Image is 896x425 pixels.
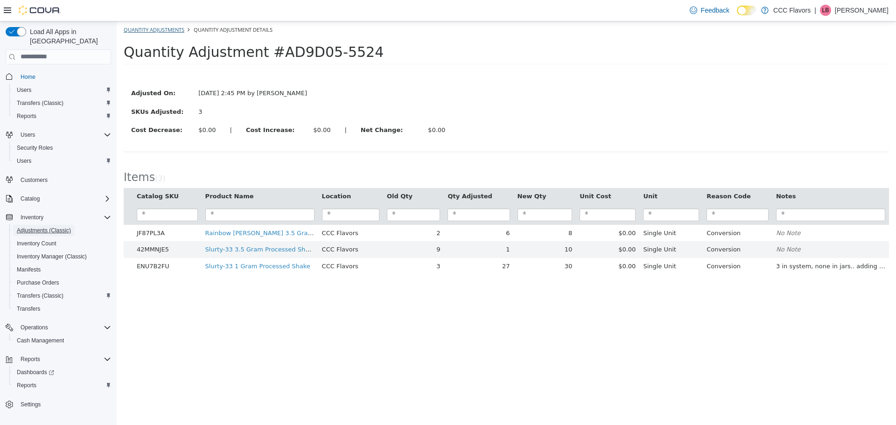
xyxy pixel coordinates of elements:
span: Home [17,71,111,83]
button: Reports [2,353,115,366]
div: $0.00 [82,104,99,113]
span: Transfers (Classic) [17,99,63,107]
label: | [221,104,237,113]
span: Dark Mode [737,15,737,16]
button: Inventory [2,211,115,224]
span: Inventory Count [13,238,111,249]
span: Transfers (Classic) [13,98,111,109]
a: Home [17,71,39,83]
button: Unit Cost [463,170,496,180]
span: CCC Flavors [205,241,242,248]
span: Catalog [17,193,111,204]
span: Reports [17,354,111,365]
span: Manifests [17,266,41,273]
a: Feedback [686,1,733,20]
label: Cost Increase: [122,104,189,113]
span: Dashboards [13,367,111,378]
td: $0.00 [459,220,523,237]
td: Conversion [586,237,656,253]
button: Old Qty [270,170,298,180]
label: Net Change: [237,104,304,113]
a: Adjustments (Classic) [13,225,75,236]
span: Customers [21,176,48,184]
button: Users [9,84,115,97]
span: Transfers [13,303,111,314]
td: 3 in system, none in jars.. adding 30 and adjusting total [656,237,772,253]
span: Inventory [17,212,111,223]
span: LB [822,5,829,16]
span: Cash Management [13,335,111,346]
span: Purchase Orders [17,279,59,286]
button: Notes [659,170,681,180]
span: Reports [17,382,36,389]
a: Inventory Manager (Classic) [13,251,91,262]
td: 42MMNJE5 [16,220,85,237]
a: Cash Management [13,335,68,346]
button: Reports [9,110,115,123]
button: Catalog [2,192,115,205]
p: CCC Flavors [773,5,811,16]
button: Reports [17,354,44,365]
td: 3 [266,237,327,253]
button: Reports [9,379,115,392]
div: 3 [82,86,195,95]
button: Cash Management [9,334,115,347]
a: Quantity Adjustments [7,5,68,12]
span: Users [13,155,111,167]
button: Catalog SKU [20,170,64,180]
button: Users [2,128,115,141]
button: Home [2,70,115,84]
span: Transfers [17,305,40,313]
button: Adjustments (Classic) [9,224,115,237]
span: Catalog [21,195,40,202]
a: Slurty-33 3.5 Gram Processed Shake [89,224,200,231]
button: Purchase Orders [9,276,115,289]
button: Manifests [9,263,115,276]
label: Adjusted On: [7,67,75,77]
span: Users [17,157,31,165]
button: Transfers (Classic) [9,289,115,302]
button: Operations [17,322,52,333]
span: Quantity Adjustment #AD9D05-5524 [7,22,267,39]
a: Slurty-33 1 Gram Processed Shake [89,241,194,248]
button: Inventory Count [9,237,115,250]
button: Transfers (Classic) [9,97,115,110]
td: Conversion [586,220,656,237]
span: Reports [13,111,111,122]
span: Security Roles [13,142,111,153]
p: [PERSON_NAME] [835,5,889,16]
button: Reason Code [590,170,636,180]
span: Manifests [13,264,111,275]
button: Inventory Manager (Classic) [9,250,115,263]
span: Users [17,129,111,140]
span: Inventory Count [17,240,56,247]
img: Cova [19,6,61,15]
em: No Note [659,208,684,215]
div: Liz Butticci [820,5,831,16]
span: Dashboards [17,369,54,376]
span: Inventory Manager (Classic) [13,251,111,262]
label: Cost Decrease: [7,104,75,113]
div: $0.00 [196,104,214,113]
div: [DATE] 2:45 PM by [PERSON_NAME] [75,67,202,77]
span: CCC Flavors [205,208,242,215]
span: Security Roles [17,144,53,152]
button: Qty Adjusted [331,170,377,180]
label: SKUs Adjusted: [7,86,75,95]
a: Reports [13,380,40,391]
button: Customers [2,173,115,187]
em: No Note [659,224,684,231]
td: 10 [397,220,460,237]
td: 9 [266,220,327,237]
span: Transfers (Classic) [17,292,63,300]
td: Single Unit [523,203,586,220]
div: $0.00 [311,104,329,113]
span: Load All Apps in [GEOGRAPHIC_DATA] [26,27,111,46]
a: Rainbow [PERSON_NAME] 3.5 Gram Processed Shake [89,208,250,215]
button: Location [205,170,236,180]
label: | [106,104,122,113]
span: Home [21,73,35,81]
span: Feedback [701,6,729,15]
td: $0.00 [459,203,523,220]
span: Users [13,84,111,96]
